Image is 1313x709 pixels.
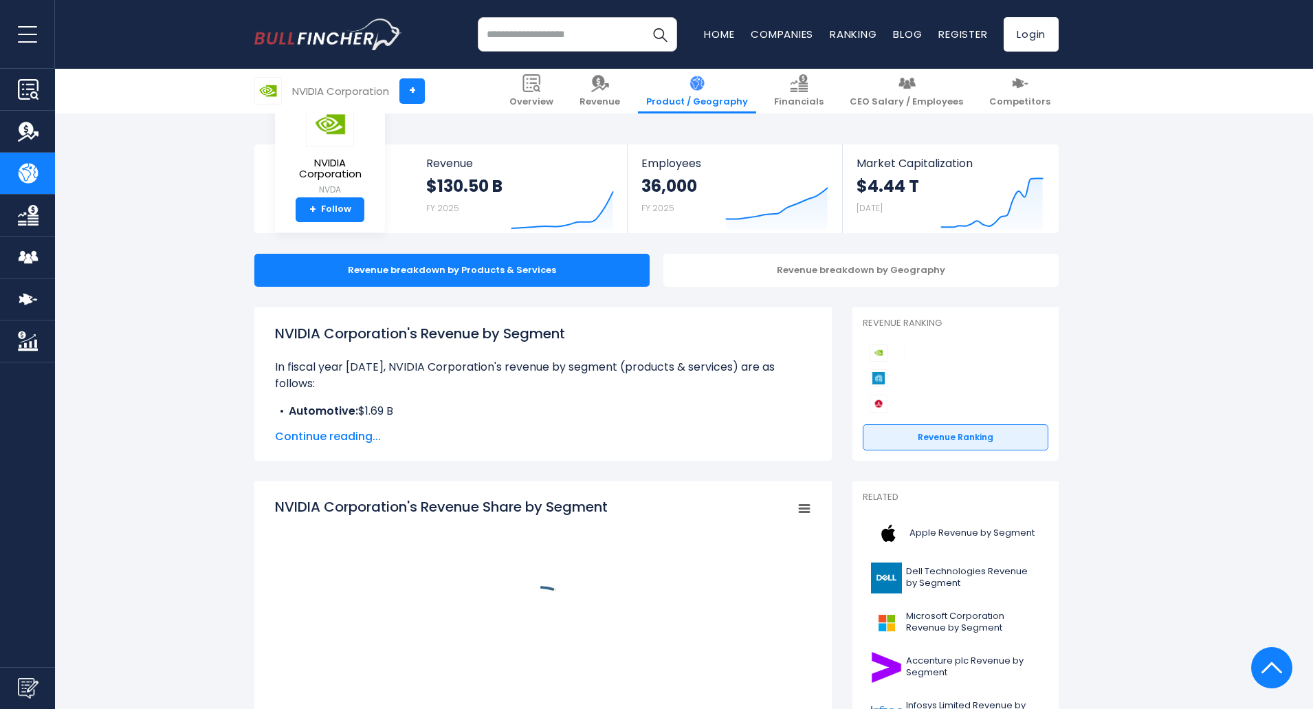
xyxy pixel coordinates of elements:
small: NVDA [286,184,374,196]
strong: 36,000 [641,175,697,197]
a: Revenue [571,69,628,113]
strong: + [309,204,316,216]
span: Continue reading... [275,428,811,445]
span: Competitors [989,96,1050,108]
small: FY 2025 [641,202,674,214]
span: Financials [774,96,824,108]
li: $1.69 B [275,403,811,419]
a: Financials [766,69,832,113]
a: Dell Technologies Revenue by Segment [863,559,1048,597]
img: DELL logo [871,563,902,593]
small: [DATE] [857,202,883,214]
div: NVIDIA Corporation [292,83,389,99]
img: NVDA logo [306,101,354,147]
a: Overview [501,69,562,113]
a: Product / Geography [638,69,756,113]
img: Applied Materials competitors logo [870,369,887,387]
a: + [399,78,425,104]
tspan: NVIDIA Corporation's Revenue Share by Segment [275,497,608,516]
strong: $130.50 B [426,175,503,197]
span: CEO Salary / Employees [850,96,963,108]
span: Revenue [426,157,614,170]
strong: $4.44 T [857,175,919,197]
span: Product / Geography [646,96,748,108]
span: Apple Revenue by Segment [909,527,1035,539]
img: MSFT logo [871,607,902,638]
div: Revenue breakdown by Products & Services [254,254,650,287]
p: Revenue Ranking [863,318,1048,329]
a: Competitors [981,69,1059,113]
a: Apple Revenue by Segment [863,514,1048,552]
div: Revenue breakdown by Geography [663,254,1059,287]
img: Broadcom competitors logo [870,395,887,413]
a: Revenue $130.50 B FY 2025 [412,144,628,233]
img: ACN logo [871,652,902,683]
h1: NVIDIA Corporation's Revenue by Segment [275,323,811,344]
span: Dell Technologies Revenue by Segment [906,566,1040,589]
a: Employees 36,000 FY 2025 [628,144,841,233]
a: Ranking [830,27,876,41]
a: NVIDIA Corporation NVDA [285,100,375,197]
a: Accenture plc Revenue by Segment [863,648,1048,686]
span: Revenue [580,96,620,108]
span: Overview [509,96,553,108]
img: NVDA logo [255,78,281,104]
p: Related [863,492,1048,503]
span: NVIDIA Corporation [286,157,374,180]
a: Market Capitalization $4.44 T [DATE] [843,144,1057,233]
button: Search [643,17,677,52]
a: Companies [751,27,813,41]
span: Microsoft Corporation Revenue by Segment [906,611,1040,634]
b: Automotive: [289,403,358,419]
p: In fiscal year [DATE], NVIDIA Corporation's revenue by segment (products & services) are as follows: [275,359,811,392]
span: Market Capitalization [857,157,1044,170]
img: NVIDIA Corporation competitors logo [870,344,887,362]
a: Microsoft Corporation Revenue by Segment [863,604,1048,642]
a: Go to homepage [254,19,402,50]
img: AAPL logo [871,518,905,549]
a: +Follow [296,197,364,222]
span: Employees [641,157,828,170]
a: Login [1004,17,1059,52]
a: Register [938,27,987,41]
span: Accenture plc Revenue by Segment [906,655,1040,679]
a: Home [704,27,734,41]
small: FY 2025 [426,202,459,214]
a: CEO Salary / Employees [841,69,971,113]
img: bullfincher logo [254,19,402,50]
a: Blog [893,27,922,41]
a: Revenue Ranking [863,424,1048,450]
